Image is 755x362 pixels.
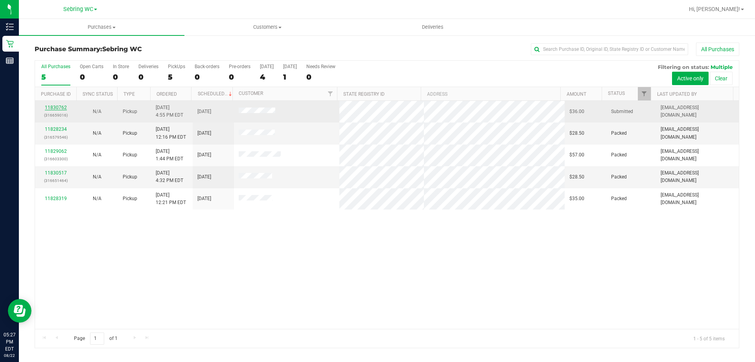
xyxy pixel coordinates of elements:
span: Sebring WC [102,45,142,53]
a: 11830762 [45,105,67,110]
a: State Registry ID [343,91,385,97]
span: $35.00 [569,195,584,202]
h3: Purchase Summary: [35,46,269,53]
p: (316603300) [40,155,72,163]
span: Packed [611,151,627,159]
a: Ordered [157,91,177,97]
a: Customer [239,91,263,96]
input: Search Purchase ID, Original ID, State Registry ID or Customer Name... [531,43,688,55]
span: [DATE] 12:16 PM EDT [156,126,186,141]
div: In Store [113,64,129,69]
span: $28.50 [569,173,584,181]
span: [DATE] 1:44 PM EDT [156,148,183,163]
span: [DATE] 4:55 PM EDT [156,104,183,119]
a: Scheduled [198,91,234,97]
button: Active only [672,72,709,85]
button: Clear [710,72,733,85]
input: 1 [90,332,104,345]
p: 05:27 PM EDT [4,331,15,353]
span: Page of 1 [67,332,124,345]
div: Open Carts [80,64,103,69]
button: N/A [93,108,101,115]
span: Packed [611,195,627,202]
div: Needs Review [306,64,335,69]
a: Deliveries [350,19,516,35]
span: [DATE] 4:32 PM EDT [156,169,183,184]
span: $28.50 [569,130,584,137]
div: Deliveries [138,64,158,69]
span: [EMAIL_ADDRESS][DOMAIN_NAME] [661,148,734,163]
span: $57.00 [569,151,584,159]
a: Amount [567,91,586,97]
inline-svg: Retail [6,40,14,48]
button: All Purchases [696,43,739,56]
a: Last Updated By [657,91,697,97]
div: [DATE] [283,64,297,69]
span: Filtering on status: [658,64,709,70]
span: Pickup [123,195,137,202]
span: [DATE] [197,108,211,115]
div: 4 [260,72,274,82]
a: Status [608,91,625,96]
div: Back-orders [195,64,219,69]
span: [DATE] [197,173,211,181]
div: 5 [168,72,185,82]
a: 11829062 [45,149,67,154]
a: Filter [324,87,337,100]
span: Customers [185,24,350,31]
a: 11828234 [45,126,67,132]
div: 5 [41,72,70,82]
span: Packed [611,130,627,137]
p: (316659016) [40,111,72,119]
div: [DATE] [260,64,274,69]
span: [DATE] [197,130,211,137]
span: Not Applicable [93,152,101,158]
span: Purchases [19,24,184,31]
span: Not Applicable [93,196,101,201]
button: N/A [93,130,101,137]
span: Pickup [123,130,137,137]
div: All Purchases [41,64,70,69]
a: Purchase ID [41,91,71,97]
a: Sync Status [83,91,113,97]
span: [EMAIL_ADDRESS][DOMAIN_NAME] [661,104,734,119]
div: 0 [229,72,250,82]
p: 08/22 [4,353,15,358]
iframe: Resource center [8,299,31,323]
div: Pre-orders [229,64,250,69]
span: Not Applicable [93,109,101,114]
inline-svg: Inventory [6,23,14,31]
button: N/A [93,151,101,159]
span: [DATE] [197,151,211,159]
div: 0 [80,72,103,82]
p: (316579546) [40,134,72,141]
a: Customers [184,19,350,35]
a: Purchases [19,19,184,35]
a: Filter [638,87,651,100]
a: 11830517 [45,170,67,176]
th: Address [421,87,560,101]
span: Submitted [611,108,633,115]
button: N/A [93,195,101,202]
span: $36.00 [569,108,584,115]
span: Not Applicable [93,130,101,136]
span: Not Applicable [93,174,101,180]
span: [EMAIL_ADDRESS][DOMAIN_NAME] [661,191,734,206]
span: [EMAIL_ADDRESS][DOMAIN_NAME] [661,169,734,184]
span: Pickup [123,151,137,159]
span: Multiple [711,64,733,70]
span: [EMAIL_ADDRESS][DOMAIN_NAME] [661,126,734,141]
div: 0 [138,72,158,82]
span: Pickup [123,173,137,181]
span: [DATE] 12:21 PM EDT [156,191,186,206]
span: [DATE] [197,195,211,202]
div: 0 [195,72,219,82]
span: 1 - 5 of 5 items [687,332,731,344]
span: Pickup [123,108,137,115]
div: 0 [113,72,129,82]
span: Hi, [PERSON_NAME]! [689,6,740,12]
span: Packed [611,173,627,181]
span: Sebring WC [63,6,93,13]
span: Deliveries [411,24,454,31]
div: PickUps [168,64,185,69]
